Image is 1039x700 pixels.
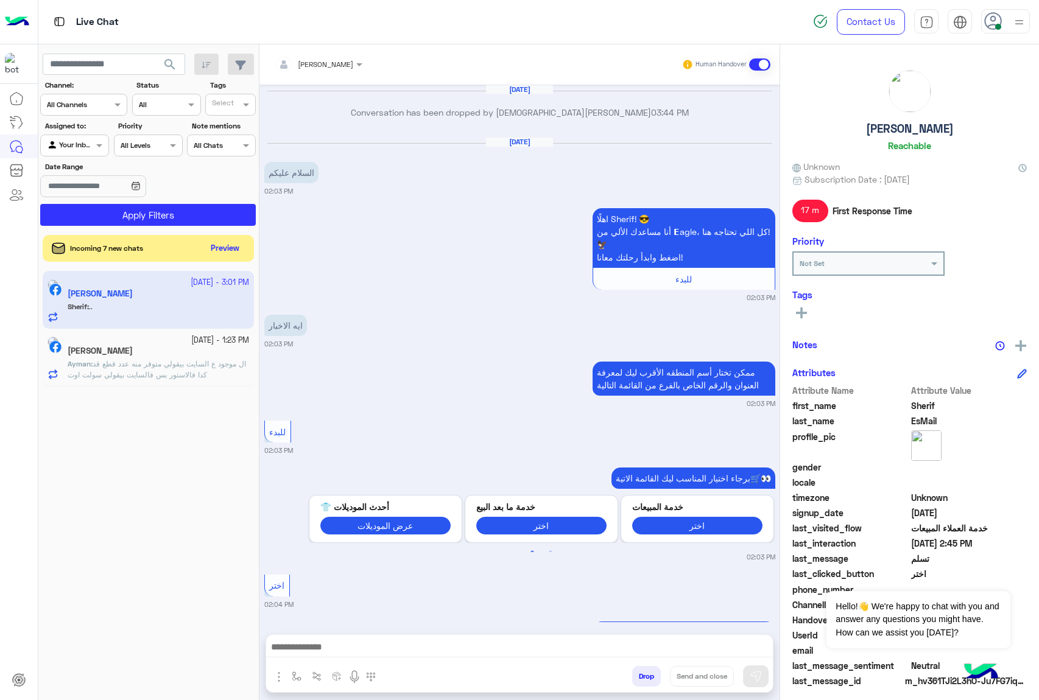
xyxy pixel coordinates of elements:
[45,80,126,91] label: Channel:
[792,430,909,458] span: profile_pic
[792,614,909,626] span: HandoverOn
[68,359,246,379] span: ال موجود ع السايت بيقولي متوفر منه عدد قطع قد كدا فالاستور بس فالسايت بيقولي سولت اوت
[70,243,143,254] span: Incoming 7 new chats
[269,427,286,437] span: للبدء
[792,415,909,427] span: last_name
[747,293,775,303] small: 02:03 PM
[920,15,934,29] img: tab
[1012,15,1027,30] img: profile
[155,54,185,80] button: search
[292,671,301,681] img: select flow
[264,339,293,349] small: 02:03 PM
[866,122,954,136] h5: [PERSON_NAME]
[911,552,1027,565] span: تسلم
[914,9,939,35] a: tab
[526,546,538,558] button: 1 of 2
[366,672,376,682] img: make a call
[750,670,762,682] img: send message
[48,337,58,348] img: picture
[813,14,828,29] img: spinner
[792,384,909,397] span: Attribute Name
[792,644,909,657] span: email
[995,341,1005,351] img: notes
[264,446,293,455] small: 02:03 PM
[792,552,909,565] span: last_message
[911,644,1027,657] span: null
[632,666,661,687] button: Drop
[911,384,1027,397] span: Attribute Value
[611,467,775,489] p: 2/10/2025, 2:03 PM
[911,399,1027,412] span: Sherif
[905,674,1027,687] span: m_hv361TJi2L3hO-Ju7FG7iqHYsfI_gl5YfugCPjf15DICRVKeiPfDmY_7e6SNLTwA1kfIcoBb_-_YV655U0C-gg
[45,121,108,131] label: Assigned to:
[593,208,775,268] p: 2/10/2025, 2:03 PM
[544,546,557,558] button: 2 of 2
[1015,340,1026,351] img: add
[911,659,1027,672] span: 0
[792,160,840,173] span: Unknown
[68,346,133,356] h5: Ayman Harb
[833,205,912,217] span: First Response Time
[49,341,62,353] img: Facebook
[163,57,177,72] span: search
[298,60,353,69] span: [PERSON_NAME]
[792,537,909,550] span: last_interaction
[792,236,824,247] h6: Priority
[747,552,775,562] small: 02:03 PM
[68,359,93,368] b: :
[264,162,319,183] p: 2/10/2025, 2:03 PM
[632,500,763,513] p: خدمة المبيعات
[792,399,909,412] span: first_name
[320,500,451,513] p: أحدث الموديلات 👕
[272,670,286,684] img: send attachment
[264,186,293,196] small: 02:03 PM
[40,204,256,226] button: Apply Filters
[792,522,909,534] span: last_visited_flow
[307,666,327,686] button: Trigger scenario
[792,476,909,489] span: locale
[192,121,255,131] label: Note mentions
[911,506,1027,519] span: 2024-12-05T07:41:09.212Z
[792,659,909,672] span: last_message_sentiment
[118,121,181,131] label: Priority
[792,289,1027,300] h6: Tags
[312,671,322,681] img: Trigger scenario
[792,506,909,519] span: signup_date
[264,315,307,336] p: 2/10/2025, 2:03 PM
[792,629,909,642] span: UserId
[191,335,249,346] small: [DATE] - 1:23 PM
[332,671,342,681] img: create order
[347,670,362,684] img: send voice note
[5,53,27,75] img: 713415422032625
[960,651,1002,694] img: hulul-logo.png
[792,567,909,580] span: last_clicked_button
[792,583,909,596] span: phone_number
[911,430,942,461] img: picture
[792,491,909,504] span: timezone
[52,14,67,29] img: tab
[911,476,1027,489] span: null
[287,666,307,686] button: select flow
[264,106,775,119] p: Conversation has been dropped by [DEMOGRAPHIC_DATA][PERSON_NAME]
[889,71,931,112] img: picture
[486,85,553,94] h6: [DATE]
[792,674,903,687] span: last_message_id
[68,359,91,368] span: Ayman
[136,80,199,91] label: Status
[792,200,828,222] span: 17 m
[632,517,763,534] button: اختر
[486,138,553,146] h6: [DATE]
[800,259,825,268] b: Not Set
[320,517,451,534] button: عرض الموديلات
[911,415,1027,427] span: EsMail
[76,14,119,30] p: Live Chat
[210,80,255,91] label: Tags
[210,97,234,111] div: Select
[888,140,931,151] h6: Reachable
[792,367,836,378] h6: Attributes
[476,500,607,513] p: خدمة ما بعد البيع
[696,60,747,69] small: Human Handover
[206,240,245,257] button: Preview
[911,461,1027,474] span: null
[593,621,775,694] p: 2/10/2025, 2:04 PM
